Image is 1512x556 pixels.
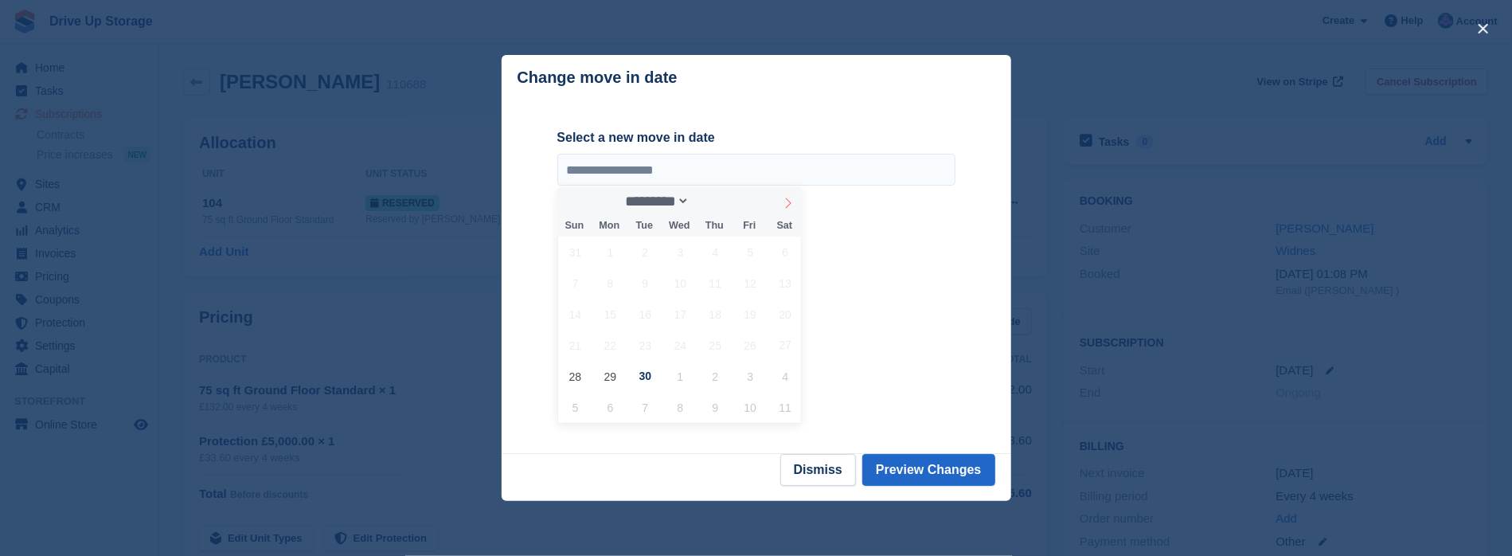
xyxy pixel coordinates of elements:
span: September 2, 2025 [630,237,661,268]
span: September 7, 2025 [560,268,591,299]
span: September 8, 2025 [595,268,626,299]
span: September 9, 2025 [630,268,661,299]
span: Tue [627,221,662,231]
span: September 27, 2025 [770,330,801,361]
span: September 18, 2025 [700,299,731,330]
span: Sat [767,221,802,231]
span: September 4, 2025 [700,237,731,268]
span: September 29, 2025 [595,361,626,392]
p: Change move in date [518,69,678,87]
span: Wed [662,221,697,231]
span: September 28, 2025 [560,361,591,392]
span: October 9, 2025 [700,392,731,423]
span: Sun [557,221,592,231]
span: September 3, 2025 [665,237,696,268]
button: Dismiss [780,454,856,486]
label: Select a new move in date [557,128,955,147]
span: September 20, 2025 [770,299,801,330]
span: October 3, 2025 [735,361,766,392]
input: Year [690,193,740,209]
span: Fri [732,221,767,231]
span: October 6, 2025 [595,392,626,423]
span: October 4, 2025 [770,361,801,392]
span: October 10, 2025 [735,392,766,423]
span: September 5, 2025 [735,237,766,268]
span: September 30, 2025 [630,361,661,392]
span: September 19, 2025 [735,299,766,330]
span: September 22, 2025 [595,330,626,361]
span: September 26, 2025 [735,330,766,361]
span: October 7, 2025 [630,392,661,423]
span: September 21, 2025 [560,330,591,361]
span: September 16, 2025 [630,299,661,330]
span: September 11, 2025 [700,268,731,299]
span: September 17, 2025 [665,299,696,330]
span: Thu [697,221,732,231]
span: September 12, 2025 [735,268,766,299]
span: October 8, 2025 [665,392,696,423]
span: September 14, 2025 [560,299,591,330]
span: October 11, 2025 [770,392,801,423]
span: October 2, 2025 [700,361,731,392]
span: October 1, 2025 [665,361,696,392]
span: October 5, 2025 [560,392,591,423]
span: August 31, 2025 [560,237,591,268]
span: Mon [592,221,627,231]
select: Month [619,193,690,209]
span: September 1, 2025 [595,237,626,268]
span: September 15, 2025 [595,299,626,330]
button: Preview Changes [862,454,995,486]
span: September 24, 2025 [665,330,696,361]
span: September 10, 2025 [665,268,696,299]
button: close [1471,16,1496,41]
span: September 6, 2025 [770,237,801,268]
span: September 23, 2025 [630,330,661,361]
span: September 13, 2025 [770,268,801,299]
span: September 25, 2025 [700,330,731,361]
